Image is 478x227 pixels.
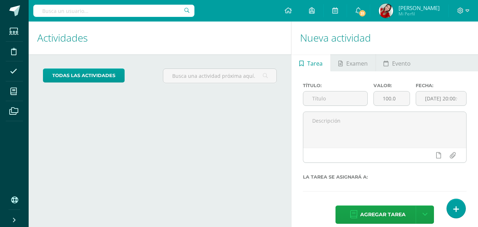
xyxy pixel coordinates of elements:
[291,54,330,71] a: Tarea
[307,55,323,72] span: Tarea
[303,83,368,88] label: Título:
[373,83,410,88] label: Valor:
[399,4,440,11] span: [PERSON_NAME]
[399,11,440,17] span: Mi Perfil
[331,54,376,71] a: Examen
[376,54,419,71] a: Evento
[416,83,467,88] label: Fecha:
[163,69,277,83] input: Busca una actividad próxima aquí...
[379,4,393,18] img: 162acdb5c2f3d5f8be50fbc1cb56d08d.png
[374,91,410,105] input: Puntos máximos
[303,91,367,105] input: Título
[300,22,469,54] h1: Nueva actividad
[416,91,466,105] input: Fecha de entrega
[33,5,194,17] input: Busca un usuario...
[360,206,406,223] span: Agregar tarea
[392,55,411,72] span: Evento
[346,55,368,72] span: Examen
[303,174,467,180] label: La tarea se asignará a:
[43,68,125,82] a: todas las Actividades
[358,9,366,17] span: 31
[37,22,283,54] h1: Actividades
